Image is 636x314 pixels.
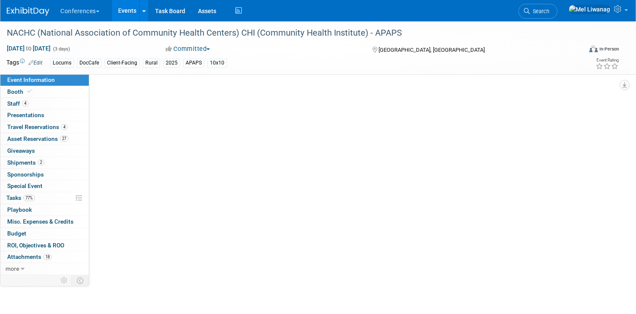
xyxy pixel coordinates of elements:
[7,253,52,260] span: Attachments
[0,133,89,145] a: Asset Reservations27
[43,254,52,260] span: 18
[0,121,89,133] a: Travel Reservations4
[0,109,89,121] a: Presentations
[61,124,68,130] span: 4
[143,59,160,67] div: Rural
[57,275,72,286] td: Personalize Event Tab Strip
[589,45,598,52] img: Format-Inperson.png
[379,47,485,53] span: [GEOGRAPHIC_DATA], [GEOGRAPHIC_DATA]
[60,135,68,142] span: 27
[0,228,89,239] a: Budget
[4,25,567,41] div: NACHC (National Association of Community Health Centers) CHI (Community Health Institute) - APAPS
[7,100,28,107] span: Staff
[7,218,73,225] span: Misc. Expenses & Credits
[0,263,89,275] a: more
[163,59,180,67] div: 2025
[7,230,26,237] span: Budget
[27,89,31,94] i: Booth reservation complete
[0,192,89,204] a: Tasks77%
[6,45,51,52] span: [DATE] [DATE]
[72,275,89,286] td: Toggle Event Tabs
[0,157,89,168] a: Shipments2
[25,45,33,52] span: to
[7,88,33,95] span: Booth
[7,135,68,142] span: Asset Reservations
[207,59,227,67] div: 10x10
[0,86,89,98] a: Booth
[7,206,32,213] span: Playbook
[596,58,619,62] div: Event Rating
[7,182,42,189] span: Special Event
[7,242,64,249] span: ROI, Objectives & ROO
[0,240,89,251] a: ROI, Objectives & ROO
[163,45,213,53] button: Committed
[77,59,102,67] div: DocCafe
[28,60,42,66] a: Edit
[7,159,44,166] span: Shipments
[7,76,55,83] span: Event Information
[0,251,89,263] a: Attachments18
[7,147,35,154] span: Giveaways
[568,5,611,14] img: Mel Liwanag
[0,169,89,180] a: Sponsorships
[518,4,557,19] a: Search
[105,59,140,67] div: Client-Facing
[6,265,19,272] span: more
[0,180,89,192] a: Special Event
[599,46,619,52] div: In-Person
[7,112,44,118] span: Presentations
[0,204,89,216] a: Playbook
[6,58,42,68] td: Tags
[0,145,89,157] a: Giveaways
[0,74,89,86] a: Event Information
[0,216,89,227] a: Misc. Expenses & Credits
[528,44,619,57] div: Event Format
[50,59,74,67] div: Locums
[38,159,44,165] span: 2
[23,195,35,201] span: 77%
[530,8,549,14] span: Search
[52,46,70,52] span: (3 days)
[6,194,35,201] span: Tasks
[7,123,68,130] span: Travel Reservations
[0,98,89,109] a: Staff4
[7,171,44,178] span: Sponsorships
[7,7,49,16] img: ExhibitDay
[183,59,204,67] div: APAPS
[22,100,28,107] span: 4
